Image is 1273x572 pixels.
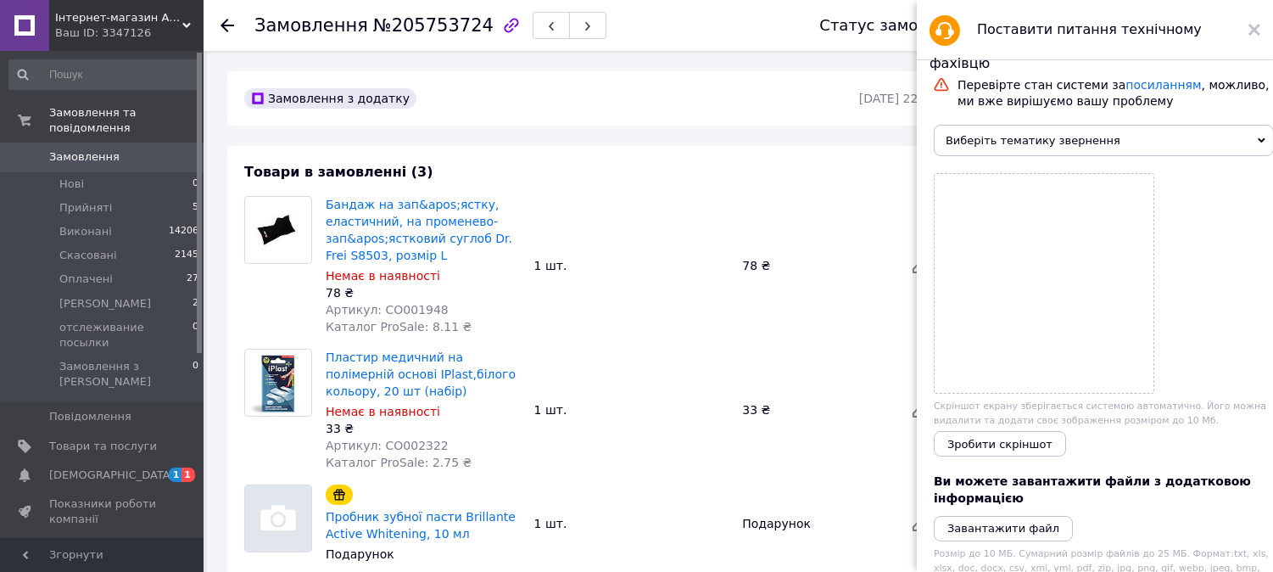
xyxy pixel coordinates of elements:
button: Завантажити файл [934,516,1073,541]
a: Бандаж на зап&apos;ястку, еластичний, на променево-зап&apos;ястковий суглоб Dr. Frei S8503, розмір L [326,198,512,262]
div: 1 шт. [528,254,736,278]
input: Пошук [8,59,200,90]
span: 0 [193,177,198,192]
span: [DEMOGRAPHIC_DATA] [49,468,175,483]
div: Замовлення з додатку [244,88,416,109]
span: 1 [181,468,195,482]
span: отслеживание посылки [59,320,193,350]
span: Замовлення [49,149,120,165]
span: Скріншот екрану зберігається системою автоматично. Його можна видалити та додати своє зображення ... [934,401,1266,426]
span: Прийняті [59,200,112,216]
div: Ваш ID: 3347126 [55,25,204,41]
div: 33 ₴ [326,420,521,437]
span: Товари та послуги [49,439,157,454]
span: 2 [193,296,198,311]
span: Скасовані [59,248,117,263]
span: Показники роботи компанії [49,496,157,527]
span: 1 [169,468,182,482]
span: 2145 [175,248,198,263]
img: Пластир медичний на полімерній основі IPlast,білого кольору, 20 шт (набір) [245,350,311,416]
span: Виконані [59,224,112,239]
span: Замовлення [254,15,368,36]
span: 5 [193,200,198,216]
span: Нові [59,177,84,192]
span: 14206 [169,224,198,239]
span: [PERSON_NAME] [59,296,151,311]
a: Редагувати [903,393,937,427]
div: Подарунок [735,512,896,536]
span: №205753724 [373,15,494,36]
span: Iнтернет-магазин Аптечка [55,10,182,25]
a: Пробник зубної пасти Brillante Active Whitening, 10 мл [326,510,516,541]
span: Каталог ProSale: 8.11 ₴ [326,320,472,334]
span: Зробити скріншот [947,438,1052,451]
span: 0 [193,320,198,350]
span: Немає в наявності [326,269,440,283]
span: Замовлення та повідомлення [49,105,204,136]
span: Артикул: CO001948 [326,303,449,317]
div: Повернутися назад [221,17,234,34]
span: Каталог ProSale: 2.75 ₴ [326,456,472,469]
span: Замовлення з [PERSON_NAME] [59,359,193,390]
a: посиланням [1125,78,1201,92]
span: Повідомлення [49,409,131,424]
a: Редагувати [903,507,937,541]
span: 0 [193,359,198,390]
span: Ви можете завантажити файли з додатковою інформацією [934,474,1251,505]
img: Пробник зубної пасти Brillante Active Whitening, 10 мл [245,485,311,552]
i: Завантажити файл [947,522,1059,535]
a: Редагувати [903,249,937,283]
span: Артикул: CO002322 [326,439,449,452]
a: Пластир медичний на полімерній основі IPlast,білого кольору, 20 шт (набір) [326,350,516,398]
time: [DATE] 22:56 [859,92,937,105]
img: Бандаж на зап&apos;ястку, еластичний, на променево-зап&apos;ястковий суглоб Dr. Frei S8503, розмір L [245,199,311,261]
a: Screenshot.png [935,174,1153,393]
div: 33 ₴ [735,398,896,422]
button: Зробити скріншот [934,431,1066,457]
div: 1 шт. [528,512,736,536]
span: 27 [187,272,198,287]
span: Оплачені [59,272,113,287]
div: 1 шт. [528,398,736,422]
span: Немає в наявності [326,405,440,418]
div: 78 ₴ [326,284,521,301]
div: Подарунок [326,546,521,563]
div: Статус замовлення [819,17,975,34]
div: 78 ₴ [735,254,896,278]
span: Товари в замовленні (3) [244,164,433,180]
